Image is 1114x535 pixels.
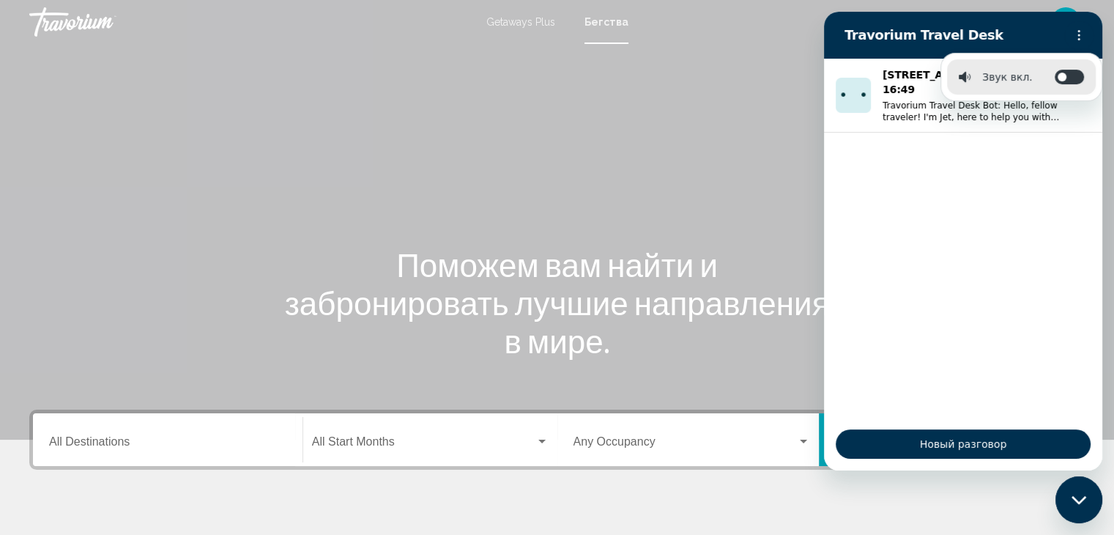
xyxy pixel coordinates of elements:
[283,246,832,360] h1: Поможем вам найти и забронировать лучшие направления в мире.
[824,12,1102,471] iframe: Окно обмена сообщениями
[819,413,1081,466] button: Поиск
[33,413,1081,466] div: Search widget
[486,16,555,28] a: Getaways Plus
[584,16,628,28] a: Бегства
[1055,476,1102,523] iframe: Кнопка, открывающая окно обмена сообщениями; 1 непрочитанное сообщение
[29,7,472,37] a: Травориум
[1047,7,1085,37] button: Меню пользователя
